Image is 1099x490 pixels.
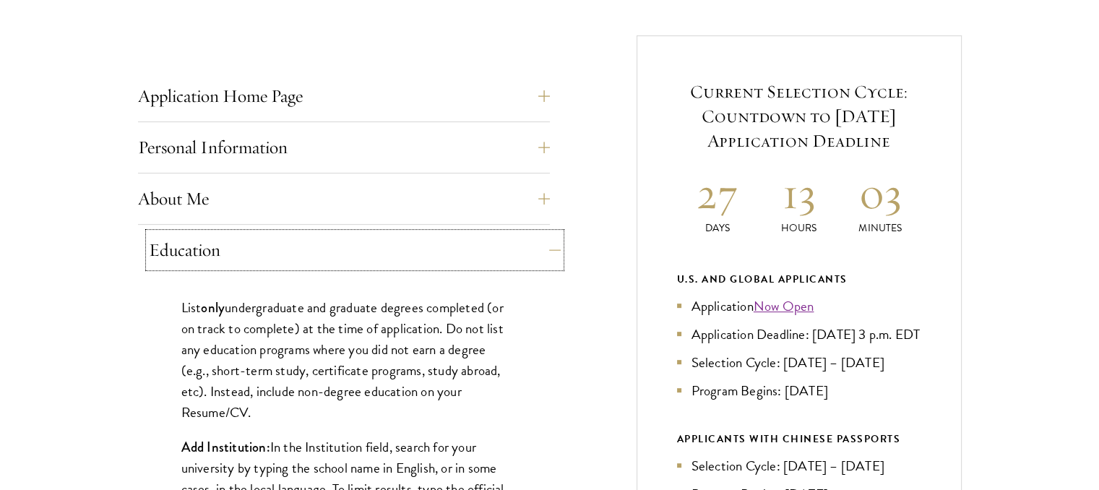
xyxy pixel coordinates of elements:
[677,352,921,373] li: Selection Cycle: [DATE] – [DATE]
[840,166,921,220] h2: 03
[138,130,550,165] button: Personal Information
[840,220,921,236] p: Minutes
[754,296,814,317] a: Now Open
[677,455,921,476] li: Selection Cycle: [DATE] – [DATE]
[677,79,921,153] h5: Current Selection Cycle: Countdown to [DATE] Application Deadline
[677,324,921,345] li: Application Deadline: [DATE] 3 p.m. EDT
[677,430,921,448] div: APPLICANTS WITH CHINESE PASSPORTS
[677,220,759,236] p: Days
[677,270,921,288] div: U.S. and Global Applicants
[181,297,507,423] p: List undergraduate and graduate degrees completed (or on track to complete) at the time of applic...
[149,233,561,267] button: Education
[138,79,550,113] button: Application Home Page
[758,166,840,220] h2: 13
[677,296,921,317] li: Application
[138,181,550,216] button: About Me
[758,220,840,236] p: Hours
[201,298,225,317] strong: only
[677,380,921,401] li: Program Begins: [DATE]
[181,437,270,457] strong: Add Institution:
[677,166,759,220] h2: 27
